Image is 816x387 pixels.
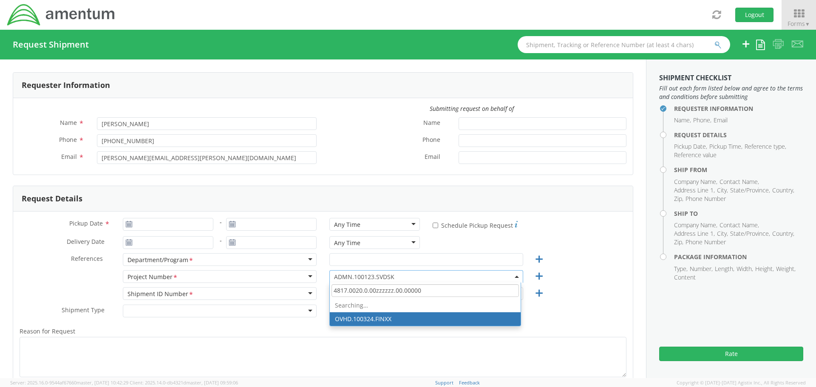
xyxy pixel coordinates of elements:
h4: Package Information [674,254,803,260]
li: Country [772,229,794,238]
h4: Request Details [674,132,803,138]
div: Shipment ID Number [127,290,194,299]
a: Support [435,379,453,386]
h4: Ship To [674,210,803,217]
li: Width [737,265,753,273]
button: Rate [659,347,803,361]
div: Any Time [334,220,360,229]
li: Weight [776,265,796,273]
li: Phone Number [686,238,726,246]
a: Feedback [459,379,480,386]
span: ▼ [805,20,810,28]
li: Reference value [674,151,717,159]
h3: Requester Information [22,81,110,90]
li: Zip [674,195,683,203]
li: Length [715,265,734,273]
li: Pickup Time [709,142,742,151]
span: Client: 2025.14.0-db4321d [130,379,238,386]
li: City [717,186,728,195]
input: Shipment, Tracking or Reference Number (at least 4 chars) [518,36,730,53]
h3: Request Details [22,195,82,203]
li: Phone Number [686,195,726,203]
li: State/Province [730,186,770,195]
span: Forms [788,20,810,28]
li: Zip [674,238,683,246]
span: Name [60,119,77,127]
li: Searching… [330,299,521,312]
li: Height [755,265,774,273]
label: Schedule Pickup Request [433,220,518,230]
li: Reference type [745,142,786,151]
li: Type [674,265,688,273]
li: Content [674,273,696,282]
li: Country [772,186,794,195]
span: Phone [422,136,440,145]
li: Name [674,116,691,124]
img: dyn-intl-logo-049831509241104b2a82.png [6,3,116,27]
span: Copyright © [DATE]-[DATE] Agistix Inc., All Rights Reserved [677,379,806,386]
li: Address Line 1 [674,186,715,195]
li: Number [690,265,713,273]
span: ADMN.100123.SVDSK [334,273,518,281]
input: Schedule Pickup Request [433,223,438,228]
li: City [717,229,728,238]
li: OVHD.100324.FINXX [330,312,521,326]
span: Reason for Request [20,327,75,335]
span: Phone [59,136,77,144]
h4: Ship From [674,167,803,173]
button: Logout [735,8,773,22]
span: master, [DATE] 09:59:06 [186,379,238,386]
h4: Requester Information [674,105,803,112]
span: master, [DATE] 10:42:29 [76,379,128,386]
span: Email [61,153,77,161]
i: Submitting request on behalf of [430,105,514,113]
li: Contact Name [720,221,759,229]
span: Email [425,153,440,162]
li: Phone [693,116,711,124]
li: Address Line 1 [674,229,715,238]
div: Project Number [127,273,178,282]
li: Email [714,116,728,124]
li: Company Name [674,178,717,186]
span: Delivery Date [67,237,105,247]
span: Pickup Date [69,219,103,227]
span: Shipment Type [62,306,105,316]
h4: Request Shipment [13,40,89,49]
li: State/Province [730,229,770,238]
li: Contact Name [720,178,759,186]
h3: Shipment Checklist [659,74,803,82]
span: References [71,254,103,263]
span: Server: 2025.16.0-9544af67660 [10,379,128,386]
span: Name [423,119,440,128]
span: Fill out each form listed below and agree to the terms and conditions before submitting [659,84,803,101]
li: Pickup Date [674,142,707,151]
div: Department/Program [127,256,194,265]
span: ADMN.100123.SVDSK [329,270,523,283]
li: Company Name [674,221,717,229]
div: Any Time [334,239,360,247]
